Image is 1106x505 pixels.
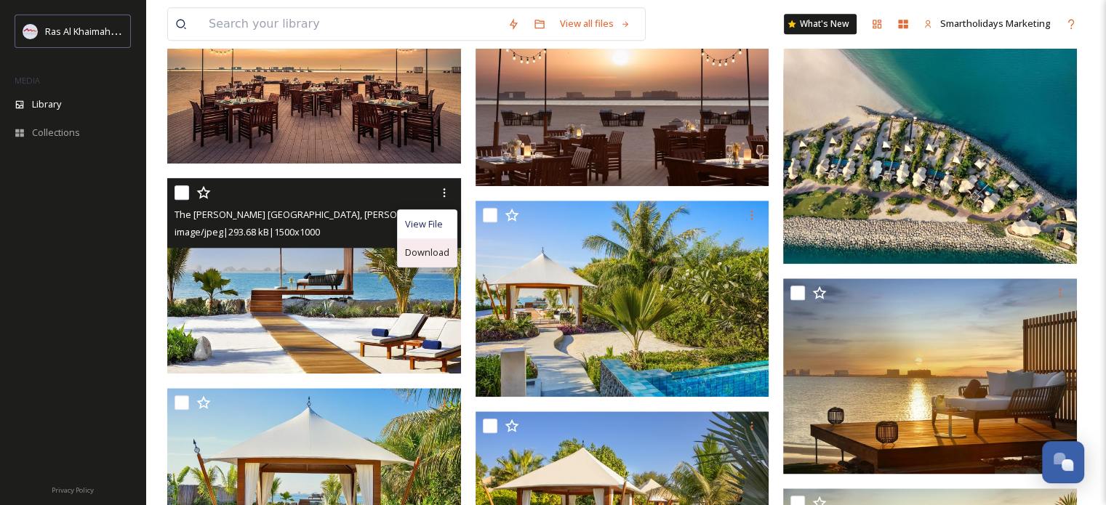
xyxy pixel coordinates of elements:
a: View all files [553,9,638,38]
span: Ras Al Khaimah Tourism Development Authority [45,24,251,38]
img: The Ritz-Carlton Ras Al Khaimah, Al Hamra Beach resort Beachdeck.jpg [476,7,769,186]
span: image/jpeg | 293.68 kB | 1500 x 1000 [175,225,320,238]
img: Logo_RAKTDA_RGB-01.png [23,24,38,39]
input: Search your library [201,8,500,40]
button: Open Chat [1042,441,1084,483]
img: The Ritz-Carlton Ras Al Khaimah, Al Hamra Beach resort.jpg [783,23,1077,264]
span: Library [32,97,61,111]
span: View File [405,217,443,231]
a: Smartholidays Marketing [916,9,1058,38]
img: The Ritz-Carlton Ras Al Khaimah, Al Hamra Beach resort Al Shamal Villa.jpg [476,201,769,397]
a: Privacy Policy [52,480,94,498]
span: The [PERSON_NAME] [GEOGRAPHIC_DATA], [PERSON_NAME][GEOGRAPHIC_DATA] [GEOGRAPHIC_DATA]jpg [175,207,636,221]
span: Download [405,246,449,259]
img: The Ritz-Carlton Ras Al Khaimah, Al Hamra Beach resort Al Shamal Villa.jpg [783,278,1077,474]
span: Privacy Policy [52,485,94,495]
span: Smartholidays Marketing [940,17,1051,30]
a: What's New [784,14,857,34]
span: MEDIA [15,75,40,86]
span: Collections [32,126,80,140]
img: The Ritz-Carlton Ras Al Khaimah, Al Hamra Beach resort Al Shamal Villa.jpg [167,178,461,374]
